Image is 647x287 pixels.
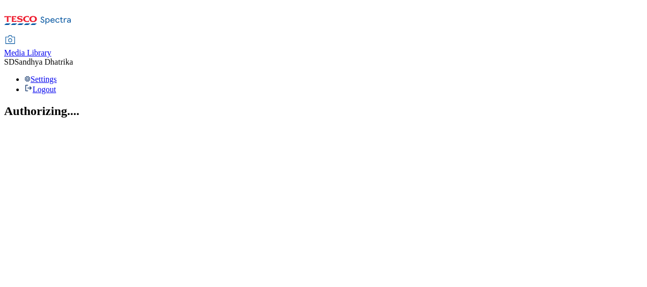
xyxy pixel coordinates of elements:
a: Logout [24,85,56,94]
span: Sandhya Dhatrika [14,58,73,66]
a: Settings [24,75,57,83]
span: Media Library [4,48,51,57]
a: Media Library [4,36,51,58]
h2: Authorizing.... [4,104,643,118]
span: SD [4,58,14,66]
